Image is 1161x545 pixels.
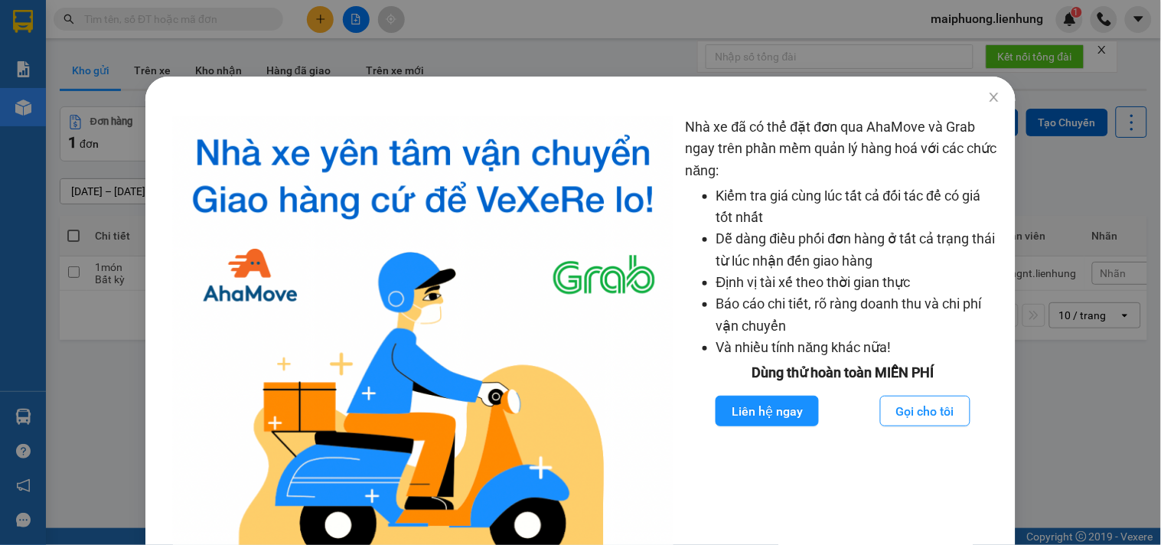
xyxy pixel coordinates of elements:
div: Dùng thử hoàn toàn MIỄN PHÍ [686,362,1001,383]
button: Gọi cho tôi [880,396,970,426]
li: Kiểm tra giá cùng lúc tất cả đối tác để có giá tốt nhất [716,185,1001,229]
li: Định vị tài xế theo thời gian thực [716,272,1001,293]
li: Báo cáo chi tiết, rõ ràng doanh thu và chi phí vận chuyển [716,293,1001,337]
span: close [988,91,1000,103]
button: Liên hệ ngay [716,396,819,426]
span: Gọi cho tôi [896,402,954,421]
li: Và nhiều tính năng khác nữa! [716,337,1001,358]
li: Dễ dàng điều phối đơn hàng ở tất cả trạng thái từ lúc nhận đến giao hàng [716,228,1001,272]
span: Liên hệ ngay [732,402,803,421]
button: Close [973,77,1016,119]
